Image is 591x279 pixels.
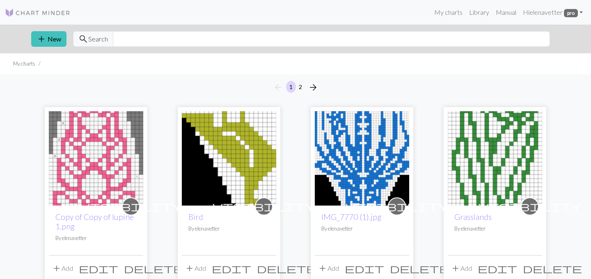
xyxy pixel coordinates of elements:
span: pro [564,9,578,17]
button: Next [305,81,321,94]
button: Edit [342,261,387,276]
img: Logo [5,8,71,18]
a: Bird [182,153,276,161]
a: IMG_7770 (1).jpg [315,153,409,161]
span: delete [124,263,183,274]
img: lupine 1.png [49,111,143,206]
a: IMG_7770 (1).jpg [321,212,381,222]
button: Delete [254,261,319,276]
i: Edit [79,263,118,273]
a: Grasslands [454,212,492,222]
span: add [52,263,62,274]
button: 1 [286,81,296,93]
a: My charts [431,4,466,21]
i: Edit [212,263,251,273]
p: By elenavetter [188,225,270,233]
a: Library [466,4,492,21]
i: private [80,198,182,215]
button: New [31,31,66,47]
a: Hielenavetter pro [520,4,586,21]
span: edit [345,263,384,274]
span: visibility [346,200,448,213]
p: By elenavetter [454,225,536,233]
button: Edit [475,261,520,276]
span: delete [523,263,582,274]
a: Copy of Copy of lupine 1.png [55,212,134,231]
span: Search [88,34,108,44]
button: Add [49,261,76,276]
span: delete [257,263,316,274]
button: Delete [121,261,186,276]
button: Edit [209,261,254,276]
nav: Page navigation [270,81,321,94]
span: visibility [213,200,315,213]
i: Next [308,82,318,92]
li: My charts [13,60,35,68]
span: add [185,263,195,274]
button: Edit [76,261,121,276]
span: edit [212,263,251,274]
a: Grasslands [448,153,542,161]
img: Grasslands [448,111,542,206]
span: delete [390,263,449,274]
i: Edit [478,263,517,273]
span: visibility [479,200,581,213]
i: Edit [345,263,384,273]
i: private [213,198,315,215]
img: IMG_7770 (1).jpg [315,111,409,206]
span: add [318,263,328,274]
span: add [37,33,46,45]
button: Add [315,261,342,276]
i: private [346,198,448,215]
button: Add [182,261,209,276]
a: Bird [188,212,203,222]
span: search [78,33,88,45]
img: Bird [182,111,276,206]
i: private [479,198,581,215]
span: add [451,263,460,274]
span: edit [478,263,517,274]
p: By elenavetter [55,234,137,242]
button: Add [448,261,475,276]
a: Manual [492,4,520,21]
button: 2 [295,81,305,93]
a: lupine 1.png [49,153,143,161]
span: edit [79,263,118,274]
p: By elenavetter [321,225,403,233]
span: arrow_forward [308,82,318,93]
button: Delete [387,261,452,276]
span: visibility [80,200,182,213]
button: Delete [520,261,585,276]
